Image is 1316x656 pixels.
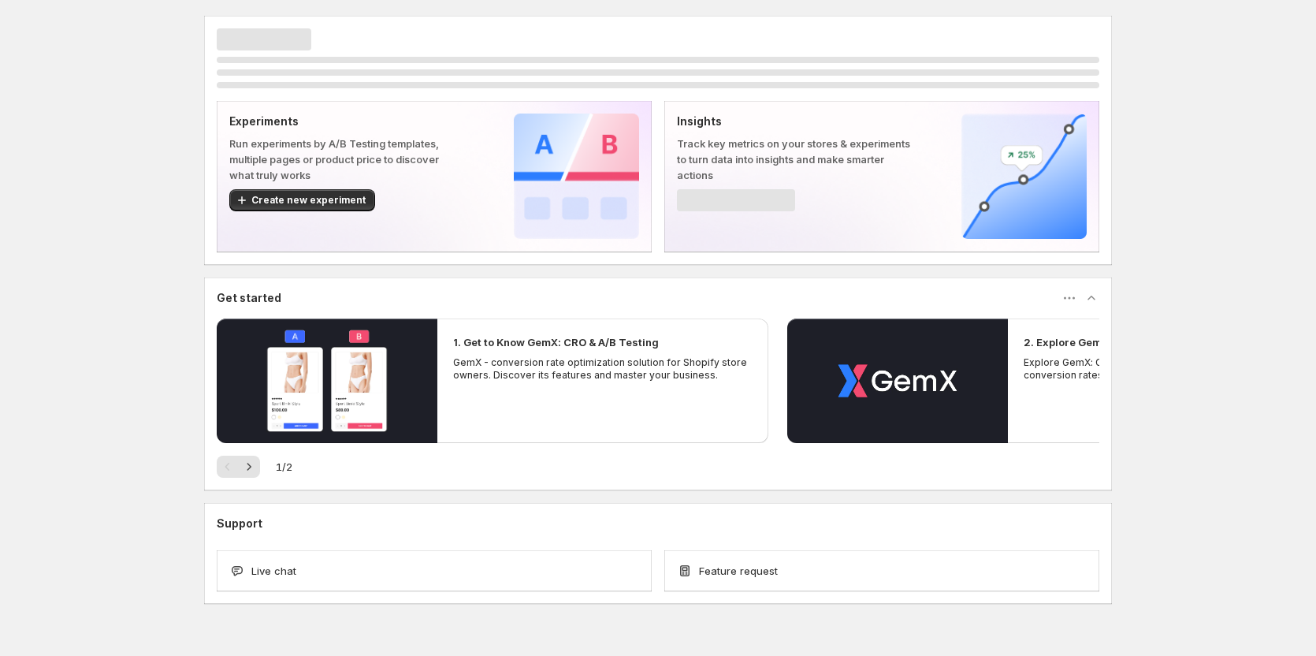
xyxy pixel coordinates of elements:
span: 1 / 2 [276,459,292,475]
h3: Support [217,516,262,531]
span: Feature request [699,563,778,579]
nav: Pagination [217,456,260,478]
span: Create new experiment [251,194,366,207]
p: Experiments [229,114,463,129]
p: Run experiments by A/B Testing templates, multiple pages or product price to discover what truly ... [229,136,463,183]
span: Live chat [251,563,296,579]
button: Play video [217,319,437,443]
h3: Get started [217,290,281,306]
p: GemX - conversion rate optimization solution for Shopify store owners. Discover its features and ... [453,356,753,382]
p: Insights [677,114,911,129]
h2: 2. Explore GemX: CRO & A/B Testing Use Cases [1024,334,1268,350]
h2: 1. Get to Know GemX: CRO & A/B Testing [453,334,659,350]
button: Next [238,456,260,478]
img: Insights [961,114,1087,239]
button: Play video [787,319,1008,443]
p: Track key metrics on your stores & experiments to turn data into insights and make smarter actions [677,136,911,183]
button: Create new experiment [229,189,375,211]
img: Experiments [514,114,639,239]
